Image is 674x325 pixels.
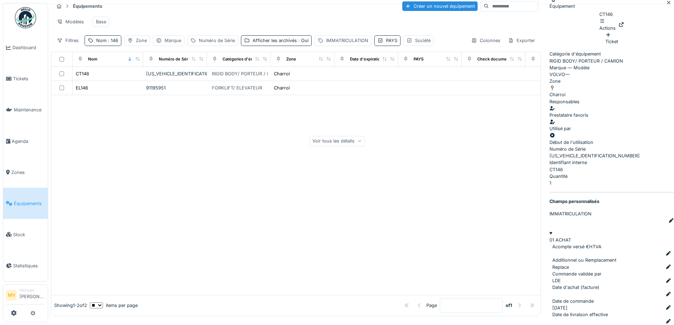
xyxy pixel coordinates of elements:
div: CT146 [599,11,624,31]
a: Équipements [3,188,48,219]
div: 91195951 [146,85,204,91]
div: Identifiant interne [549,159,674,166]
a: Tickets [3,63,48,94]
div: CT146 [549,159,674,173]
div: items per page [90,302,138,309]
div: Base [96,18,106,25]
div: Charroi [274,85,290,91]
a: Stock [3,219,48,250]
div: [US_VEHICLE_IDENTIFICATION_NUMBER] [549,146,674,159]
div: Filtres [54,35,82,46]
div: Charroi [549,91,565,98]
div: Nom [96,37,118,44]
span: Dashboard [12,44,45,51]
div: Zone [136,37,147,44]
div: Additionnel ou Remplacement [552,257,671,263]
span: Équipements [14,200,45,207]
div: PAYS [386,37,397,44]
div: Page [426,302,437,309]
span: : Oui [297,38,309,43]
div: Numéro de Série [159,56,191,62]
summary: 01 ACHAT [549,230,674,243]
li: [PERSON_NAME] [19,288,45,303]
div: Marque — Modèle [549,64,674,71]
div: Showing 1 - 2 of 2 [54,302,87,309]
div: Marque [165,37,181,44]
div: Replace [552,264,569,271]
div: Utilisé par [549,125,674,132]
div: [US_VEHICLE_IDENTIFICATION_NUMBER] [146,70,204,77]
div: Quantité [549,173,674,180]
div: Zone [286,56,296,62]
img: Badge_color-CXgf-gQk.svg [15,7,36,28]
div: Nom [88,56,97,62]
strong: of 1 [506,302,512,309]
div: [DATE] [552,304,568,311]
div: 01 ACHAT [549,237,674,243]
div: Colonnes [468,35,503,46]
div: Société [415,37,431,44]
div: EL146 [76,85,88,91]
div: PAYS [414,56,424,62]
a: MV Manager[PERSON_NAME] [6,288,45,304]
div: Actions [599,18,616,31]
div: RIGID BODY/ PORTEUR / CAMION [212,70,286,77]
span: Tickets [13,75,45,82]
div: Check document date [477,56,520,62]
div: Catégories d'équipement [223,56,272,62]
a: Zones [3,157,48,188]
a: Maintenance [3,94,48,126]
span: Statistiques [13,262,45,269]
div: CT146 [76,70,89,77]
div: Exporter [505,35,538,46]
div: RIGID BODY/ PORTEUR / CAMION [549,51,674,64]
span: Maintenance [14,106,45,113]
div: Créer un nouvel équipement [402,1,478,11]
div: Équipement [549,3,575,10]
strong: Champs personnalisés [549,198,599,205]
div: Date d'expiration [350,56,383,62]
div: 1 [549,173,674,186]
div: Voir tous les détails [309,136,365,146]
span: Stock [13,231,45,238]
div: Début de l'utilisation [549,132,674,146]
div: IMMATRICULATION [326,37,368,44]
div: Numéro de Série [199,37,235,44]
div: LDE [552,277,561,284]
div: Responsables [549,98,674,105]
div: Date de livraison effective [552,311,671,318]
a: Dashboard [3,32,48,63]
div: Ticket [605,31,618,45]
li: MV [6,290,17,301]
div: Catégorie d'équipement [549,51,674,57]
a: Agenda [3,126,48,157]
div: Zone [549,78,674,85]
div: FORKLIFT/ ELEVATEUR [212,85,262,91]
span: Agenda [12,138,45,145]
div: Afficher les archivés [253,37,309,44]
div: Numéro de Série [549,146,674,152]
div: Date d'achat (facture) [552,284,671,291]
div: Date de commande [552,298,671,304]
div: VOLVO — [549,64,674,78]
div: Manager [19,288,45,293]
span: Zones [11,169,45,176]
div: Charroi [274,70,290,77]
span: : 146 [106,38,118,43]
div: Modèles [54,17,87,27]
div: Commande validée par [552,271,671,277]
strong: Équipements [70,3,105,10]
a: Statistiques [3,250,48,281]
div: Prestataire favoris [549,112,674,118]
div: Acompte versé €HTVA [552,243,671,250]
div: IMMATRICULATION [549,210,674,217]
